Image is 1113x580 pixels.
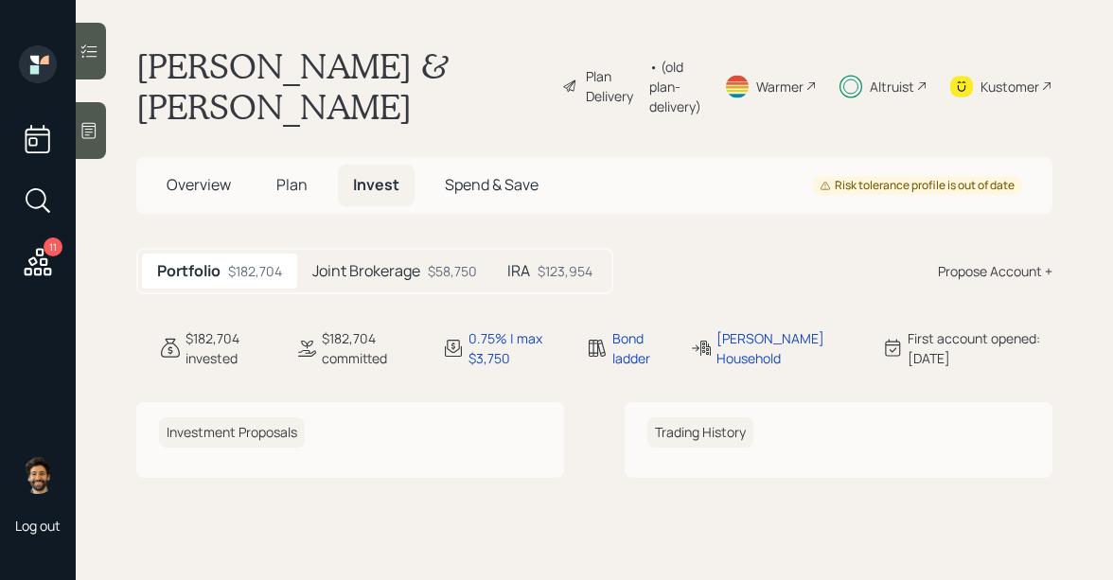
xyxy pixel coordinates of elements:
[612,328,668,368] div: Bond ladder
[159,417,305,448] h6: Investment Proposals
[756,77,804,97] div: Warmer
[136,45,547,127] h1: [PERSON_NAME] & [PERSON_NAME]
[908,328,1052,368] div: First account opened: [DATE]
[322,328,419,368] div: $182,704 committed
[428,261,477,281] div: $58,750
[980,77,1039,97] div: Kustomer
[19,456,57,494] img: eric-schwartz-headshot.png
[15,517,61,535] div: Log out
[44,237,62,256] div: 11
[820,178,1015,194] div: Risk tolerance profile is out of date
[647,417,753,448] h6: Trading History
[938,261,1052,281] div: Propose Account +
[716,328,858,368] div: [PERSON_NAME] Household
[870,77,914,97] div: Altruist
[507,262,530,280] h5: IRA
[649,57,701,116] div: • (old plan-delivery)
[353,174,399,195] span: Invest
[276,174,308,195] span: Plan
[445,174,539,195] span: Spend & Save
[468,328,563,368] div: 0.75% | max $3,750
[538,261,592,281] div: $123,954
[185,328,273,368] div: $182,704 invested
[312,262,420,280] h5: Joint Brokerage
[167,174,231,195] span: Overview
[228,261,282,281] div: $182,704
[157,262,221,280] h5: Portfolio
[586,66,640,106] div: Plan Delivery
